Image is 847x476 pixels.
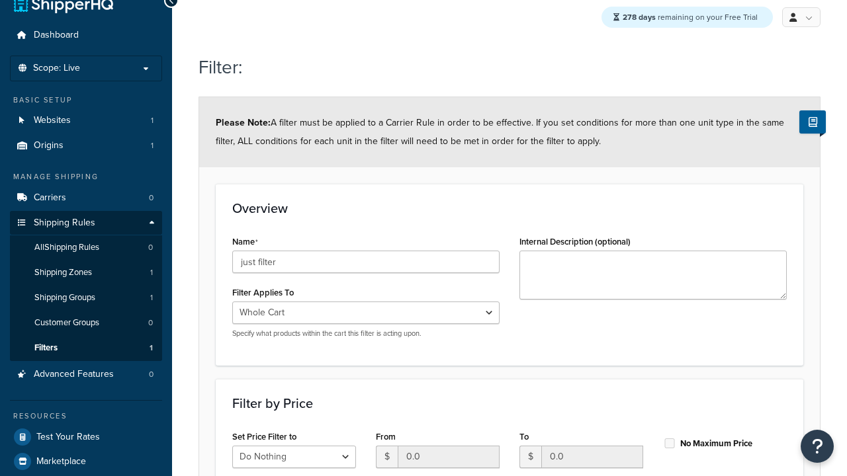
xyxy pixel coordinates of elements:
span: Scope: Live [33,63,80,74]
span: Marketplace [36,456,86,467]
span: 0 [149,369,154,380]
span: Filters [34,342,58,354]
strong: Please Note: [216,116,271,130]
span: Test Your Rates [36,432,100,443]
span: $ [376,446,398,468]
a: Shipping Groups1 [10,286,162,310]
span: Dashboard [34,30,79,41]
label: Set Price Filter to [232,432,296,442]
li: Filters [10,336,162,360]
div: Basic Setup [10,95,162,106]
a: Advanced Features0 [10,362,162,387]
h3: Overview [232,201,787,216]
strong: 278 days [623,11,656,23]
span: Shipping Zones [34,267,92,278]
span: $ [519,446,541,468]
span: 0 [148,242,153,253]
li: Websites [10,108,162,133]
span: Customer Groups [34,317,99,329]
span: Advanced Features [34,369,114,380]
span: remaining on your Free Trial [623,11,758,23]
span: Carriers [34,192,66,204]
label: Filter Applies To [232,288,294,297]
span: 1 [151,140,154,151]
a: Marketplace [10,450,162,473]
a: Test Your Rates [10,425,162,449]
li: Customer Groups [10,311,162,335]
li: Shipping Groups [10,286,162,310]
span: Shipping Groups [34,292,95,303]
a: AllShipping Rules0 [10,235,162,260]
a: Websites1 [10,108,162,133]
button: Open Resource Center [801,430,834,463]
div: Manage Shipping [10,171,162,182]
li: Shipping Rules [10,211,162,362]
li: Carriers [10,186,162,210]
li: Shipping Zones [10,260,162,285]
h3: Filter by Price [232,396,787,411]
span: 1 [151,115,154,126]
span: 1 [150,267,153,278]
a: Filters1 [10,336,162,360]
a: Origins1 [10,134,162,158]
label: Name [232,237,258,247]
li: Origins [10,134,162,158]
span: Shipping Rules [34,218,95,229]
h1: Filter: [199,54,804,80]
div: Resources [10,411,162,422]
button: Show Help Docs [799,110,826,134]
label: To [519,432,529,442]
span: 1 [150,292,153,303]
a: Carriers0 [10,186,162,210]
li: Advanced Features [10,362,162,387]
label: No Maximum Price [680,438,752,450]
label: From [376,432,396,442]
span: 0 [148,317,153,329]
span: 1 [150,342,153,354]
p: Specify what products within the cart this filter is acting upon. [232,329,500,338]
a: Customer Groups0 [10,311,162,335]
span: Websites [34,115,71,126]
span: Origins [34,140,64,151]
span: A filter must be applied to a Carrier Rule in order to be effective. If you set conditions for mo... [216,116,784,148]
a: Shipping Rules [10,211,162,235]
a: Dashboard [10,23,162,48]
span: All Shipping Rules [34,242,99,253]
label: Internal Description (optional) [519,237,631,247]
span: 0 [149,192,154,204]
a: Shipping Zones1 [10,260,162,285]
